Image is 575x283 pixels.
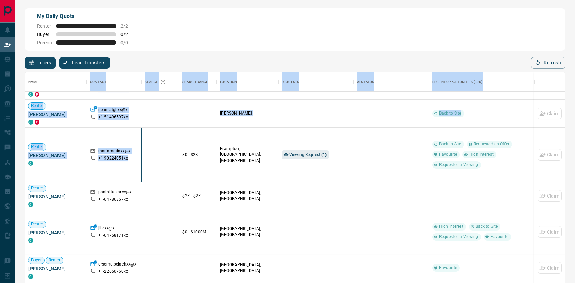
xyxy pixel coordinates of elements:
span: High Interest [467,152,496,158]
div: condos.ca [28,120,33,125]
span: Requested a Viewing [436,162,481,168]
span: Renter [28,103,46,109]
span: [PERSON_NAME] [28,193,83,200]
p: mariamatiaxx@x [98,148,131,155]
div: Requests [278,72,354,92]
p: +1- 64758171xx [98,233,128,238]
p: $0 - $1000M [182,229,213,235]
p: +1- 51496597xx [98,114,128,120]
div: Search [145,72,167,92]
span: Back to Site [436,110,464,116]
div: AI Status [357,72,374,92]
p: [GEOGRAPHIC_DATA], [GEOGRAPHIC_DATA] [220,262,275,274]
span: 0 / 2 [120,32,136,37]
div: Recent Opportunities (30d) [432,72,483,92]
div: Location [220,72,237,92]
span: Favourite [436,152,460,158]
div: Search Range [179,72,217,92]
span: [PERSON_NAME] [28,265,83,272]
p: +1- 22650760xx [98,269,128,274]
button: Refresh [531,57,565,69]
div: Name [28,72,39,92]
div: Requests [282,72,299,92]
button: Filters [25,57,56,69]
p: My Daily Quota [37,12,136,21]
p: [GEOGRAPHIC_DATA], [GEOGRAPHIC_DATA] [220,226,275,238]
p: [GEOGRAPHIC_DATA], [GEOGRAPHIC_DATA] [220,190,275,202]
p: Brampton, [GEOGRAPHIC_DATA], [GEOGRAPHIC_DATA] [220,146,275,163]
div: Location [217,72,278,92]
span: Back to Site [436,142,464,148]
span: Renter [28,186,46,191]
div: Search Range [182,72,208,92]
div: condos.ca [28,274,33,279]
div: property.ca [35,92,39,97]
div: Viewing Request (1) [282,150,329,159]
span: Viewing Request [289,152,327,157]
p: +1- 64786337xx [98,86,128,92]
p: [PERSON_NAME] [220,110,275,116]
p: arsema.belachxx@x [98,261,136,269]
span: Back to Site [473,224,501,230]
span: 2 / 2 [120,23,136,29]
p: $2K - $2K [182,193,213,199]
span: Favourite [488,234,511,240]
div: condos.ca [28,161,33,166]
div: Recent Opportunities (30d) [429,72,534,92]
span: [PERSON_NAME] [28,229,83,236]
div: Contact [90,72,106,92]
strong: ( 1 ) [321,152,327,157]
p: jibrxx@x [98,225,114,233]
span: Precon [37,40,52,45]
p: $0 - $2K [182,152,213,158]
span: 0 / 0 [120,40,136,45]
span: High Interest [436,224,466,230]
span: [PERSON_NAME] [28,152,83,159]
p: +1- 90224051xx [98,155,128,161]
span: Renter [46,258,63,263]
span: Renter [28,144,46,150]
p: nehmatghxx@x [98,107,128,114]
span: Buyer [37,32,52,37]
span: Requested an Offer [471,142,512,148]
div: condos.ca [28,202,33,207]
span: Renter [37,23,52,29]
div: condos.ca [28,92,33,97]
span: [PERSON_NAME] [28,111,83,118]
div: AI Status [354,72,429,92]
button: Lead Transfers [59,57,110,69]
div: Name [25,72,87,92]
p: +1- 64786367xx [98,197,128,202]
p: panini.kakarxx@x [98,189,132,197]
span: Favourite [436,265,460,271]
span: Renter [28,222,46,227]
div: condos.ca [28,238,33,243]
span: Buyer [28,258,44,263]
div: Contact [87,72,141,92]
span: Requested a Viewing [436,234,481,240]
div: property.ca [35,120,39,125]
